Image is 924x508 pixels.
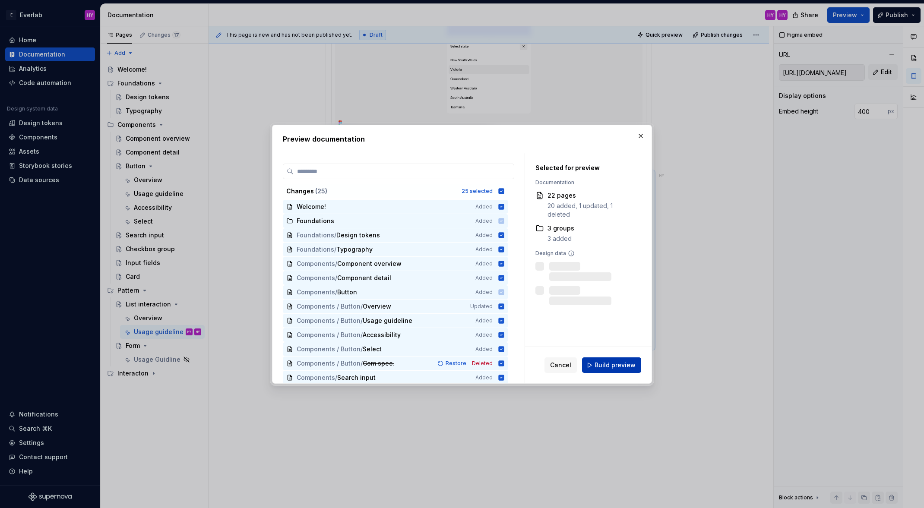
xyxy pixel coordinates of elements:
span: Typography [336,245,373,254]
span: Accessibility [363,331,401,339]
div: Selected for preview [535,164,637,172]
span: Design tokens [336,231,380,240]
span: / [361,331,363,339]
div: 22 pages [547,191,637,200]
span: Components / Button [297,302,361,311]
h2: Preview documentation [283,134,641,144]
div: 3 groups [547,224,574,233]
span: Added [475,346,493,353]
span: Updated [470,303,493,310]
span: Components [297,259,335,268]
span: / [361,316,363,325]
button: Build preview [582,357,641,373]
span: Components [297,373,335,382]
span: / [334,231,336,240]
span: Added [475,260,493,267]
span: Components / Button [297,331,361,339]
span: Component detail [337,274,391,282]
span: Added [475,232,493,239]
div: 25 selected [462,188,493,195]
div: 20 added, 1 updated, 1 deleted [547,202,637,219]
span: Foundations [297,245,334,254]
span: Restore [446,360,466,367]
span: Usage guideline [363,316,412,325]
span: / [361,359,363,368]
span: Added [475,331,493,338]
div: Design data [535,250,637,257]
span: Welcome! [297,202,326,211]
span: / [335,259,337,268]
span: Deleted [472,360,493,367]
span: Foundations [297,231,334,240]
span: Components [297,274,335,282]
button: Cancel [544,357,577,373]
span: / [361,302,363,311]
span: Search input [337,373,376,382]
span: / [361,345,363,353]
div: 3 added [547,234,574,243]
span: Added [475,317,493,324]
span: Components / Button [297,316,361,325]
span: Added [475,203,493,210]
span: ( 25 ) [315,187,327,195]
span: Added [475,246,493,253]
button: Restore [435,359,470,368]
span: Cancel [550,361,571,369]
span: / [335,373,337,382]
span: Added [475,374,493,381]
span: Com spec. [363,359,394,368]
span: Component overview [337,259,402,268]
span: Components / Button [297,359,361,368]
div: Changes [286,187,456,196]
span: / [335,274,337,282]
span: Select [363,345,382,353]
span: Overview [363,302,391,311]
span: Added [475,275,493,281]
span: / [334,245,336,254]
span: Components / Button [297,345,361,353]
div: Documentation [535,179,637,186]
span: Build preview [595,361,636,369]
